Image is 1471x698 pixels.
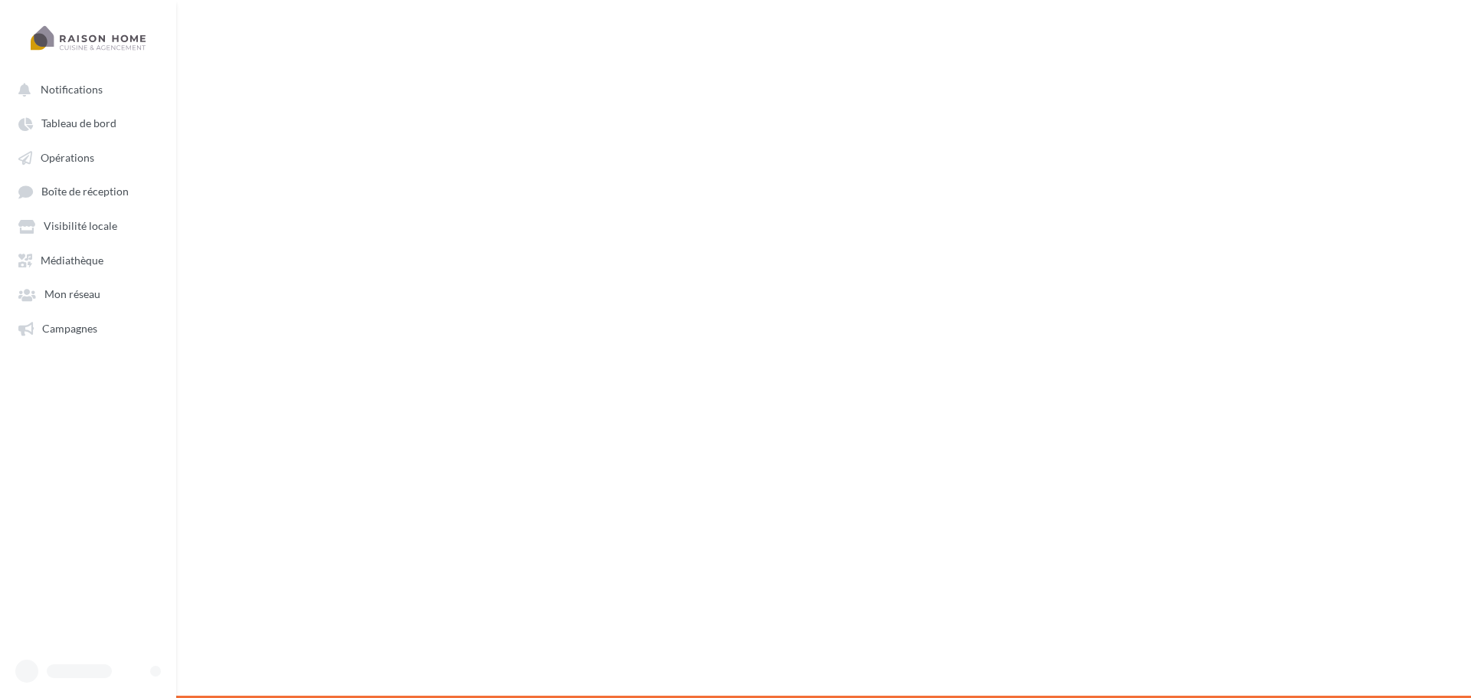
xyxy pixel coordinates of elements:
[41,151,94,164] span: Opérations
[9,314,167,342] a: Campagnes
[9,143,167,171] a: Opérations
[44,220,117,233] span: Visibilité locale
[9,211,167,239] a: Visibilité locale
[42,322,97,335] span: Campagnes
[44,288,100,301] span: Mon réseau
[9,280,167,307] a: Mon réseau
[41,83,103,96] span: Notifications
[9,109,167,136] a: Tableau de bord
[41,254,103,267] span: Médiathèque
[9,177,167,205] a: Boîte de réception
[9,246,167,274] a: Médiathèque
[9,75,161,103] button: Notifications
[41,117,116,130] span: Tableau de bord
[41,185,129,198] span: Boîte de réception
